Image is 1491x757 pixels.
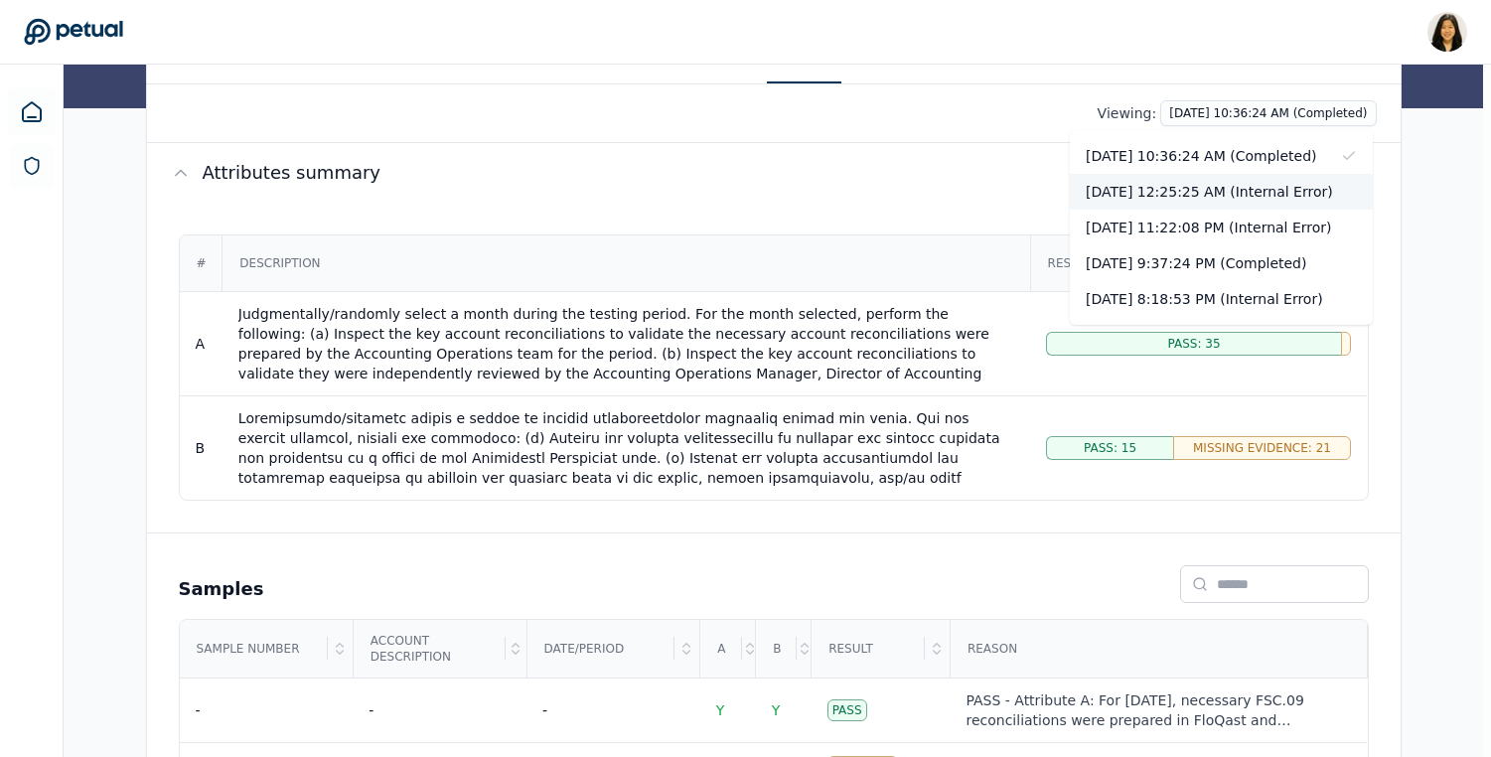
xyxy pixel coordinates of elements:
[1070,281,1373,317] div: [DATE] 8:18:53 PM (Internal Error)
[1070,138,1373,174] div: [DATE] 10:36:24 AM (Completed)
[1070,174,1373,210] div: [DATE] 12:25:25 AM (Internal Error)
[1070,210,1373,245] div: [DATE] 11:22:08 PM (Internal Error)
[1070,130,1373,325] div: [DATE] 10:36:24 AM (Completed)
[1070,245,1373,281] div: [DATE] 9:37:24 PM (Completed)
